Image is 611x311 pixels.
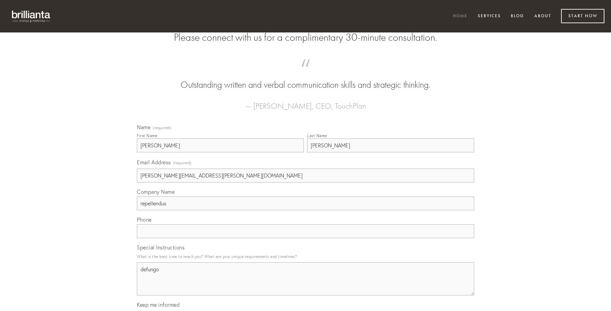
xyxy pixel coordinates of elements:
a: Services [473,11,505,22]
p: What is the best time to reach you? What are your unique requirements and timelines? [137,252,474,261]
a: Home [449,11,472,22]
span: Special Instructions [137,244,184,251]
img: brillianta - research, strategy, marketing [7,7,56,26]
span: Phone [137,216,152,223]
div: Last Name [307,133,327,138]
span: Keep me informed [137,301,180,308]
div: First Name [137,133,157,138]
textarea: defungo [137,262,474,295]
span: Company Name [137,188,175,195]
blockquote: Outstanding written and verbal communication skills and strategic thinking. [147,66,464,91]
figcaption: — [PERSON_NAME], CEO, TouchPlan [147,91,464,113]
h2: Please connect with us for a complimentary 30-minute consultation. [137,31,474,44]
span: Email Address [137,159,171,166]
a: Blog [507,11,528,22]
a: About [530,11,555,22]
a: Start Now [561,9,604,23]
span: (required) [153,126,171,130]
span: Name [137,124,150,130]
span: “ [147,66,464,78]
span: (required) [173,158,192,167]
